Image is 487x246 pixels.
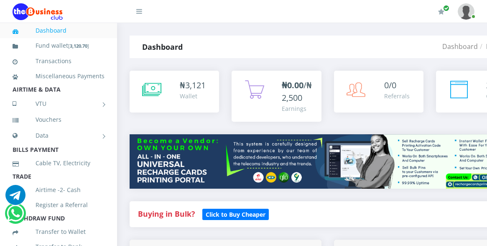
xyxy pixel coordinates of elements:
[13,125,105,146] a: Data
[68,43,89,49] small: [ ]
[282,79,303,91] b: ₦0.00
[442,42,478,51] a: Dashboard
[13,195,105,215] a: Register a Referral
[206,210,265,218] b: Click to Buy Cheaper
[180,79,206,92] div: ₦
[282,79,312,103] span: /₦2,500
[180,92,206,100] div: Wallet
[13,180,105,200] a: Airtime -2- Cash
[232,71,321,122] a: ₦0.00/₦2,500 Earnings
[185,79,206,91] span: 3,121
[13,67,105,86] a: Miscellaneous Payments
[438,8,444,15] i: Renew/Upgrade Subscription
[5,191,25,205] a: Chat for support
[282,104,313,113] div: Earnings
[13,51,105,71] a: Transactions
[70,43,87,49] b: 3,120.70
[13,154,105,173] a: Cable TV, Electricity
[142,42,183,52] strong: Dashboard
[202,209,269,219] a: Click to Buy Cheaper
[13,36,105,56] a: Fund wallet[3,120.70]
[13,222,105,241] a: Transfer to Wallet
[13,3,63,20] img: Logo
[13,110,105,129] a: Vouchers
[458,3,474,20] img: User
[138,209,195,219] strong: Buying in Bulk?
[334,71,423,113] a: 0/0 Referrals
[384,79,396,91] span: 0/0
[13,21,105,40] a: Dashboard
[443,5,449,11] span: Renew/Upgrade Subscription
[13,93,105,114] a: VTU
[384,92,410,100] div: Referrals
[130,71,219,113] a: ₦3,121 Wallet
[7,210,24,223] a: Chat for support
